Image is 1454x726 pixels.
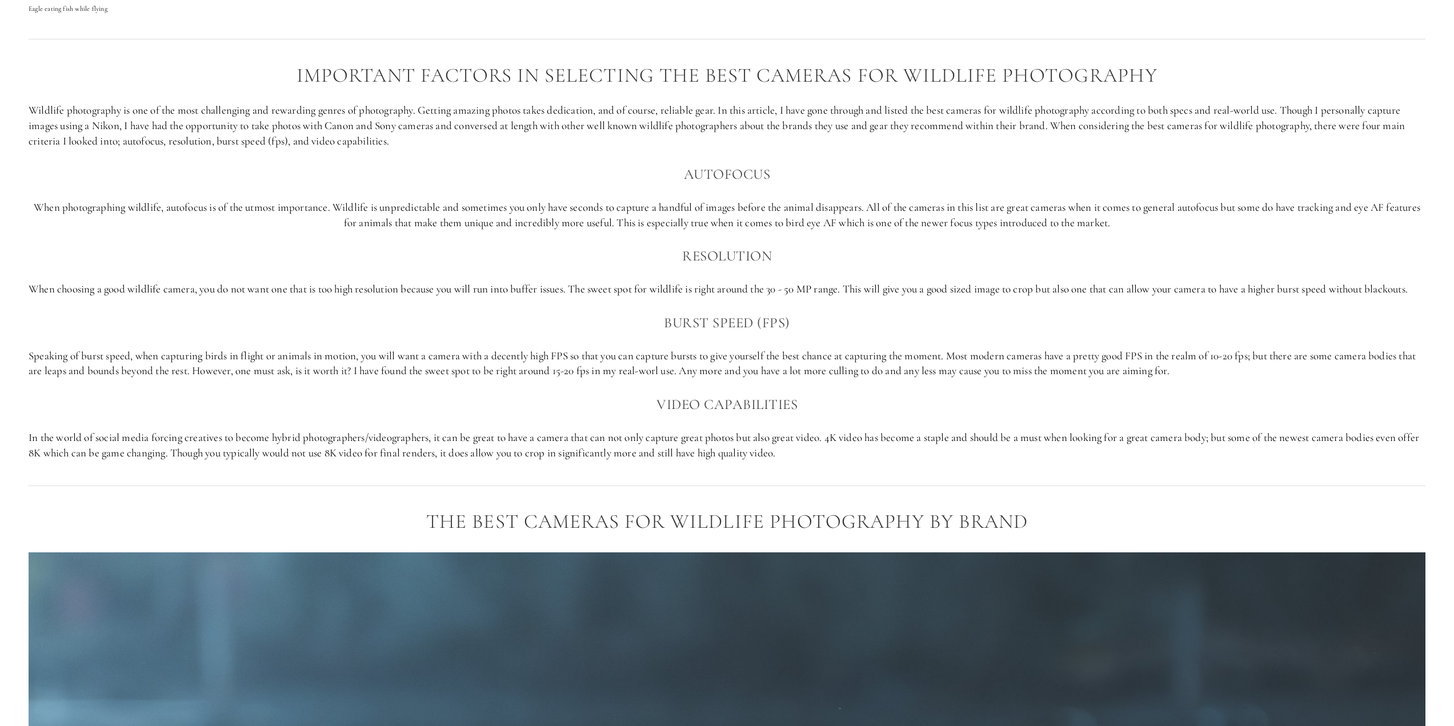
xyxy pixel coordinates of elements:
[29,3,1425,14] p: Eagle eating fish while flying
[29,244,1425,267] h3: Resolution
[29,200,1425,230] p: When photographing wildlife, autofocus is of the utmost importance. Wildlife is unpredictable and...
[29,393,1425,416] h3: Video capabilities
[29,103,1425,149] p: Wildlife photography is one of the most challenging and rewarding genres of photography. Getting ...
[29,311,1425,334] h3: Burst Speed (FPS)
[29,163,1425,186] h3: Autofocus
[29,282,1425,297] p: When choosing a good wildlife camera, you do not want one that is too high resolution because you...
[29,348,1425,379] p: Speaking of burst speed, when capturing birds in flight or animals in motion, you will want a cam...
[29,430,1425,460] p: In the world of social media forcing creatives to become hybrid photographers/videographers, it c...
[29,511,1425,533] h2: The Best Cameras for Wildlife Photography by Brand
[29,65,1425,87] h2: Important factors in selecting the best cameras for Wildlife photography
